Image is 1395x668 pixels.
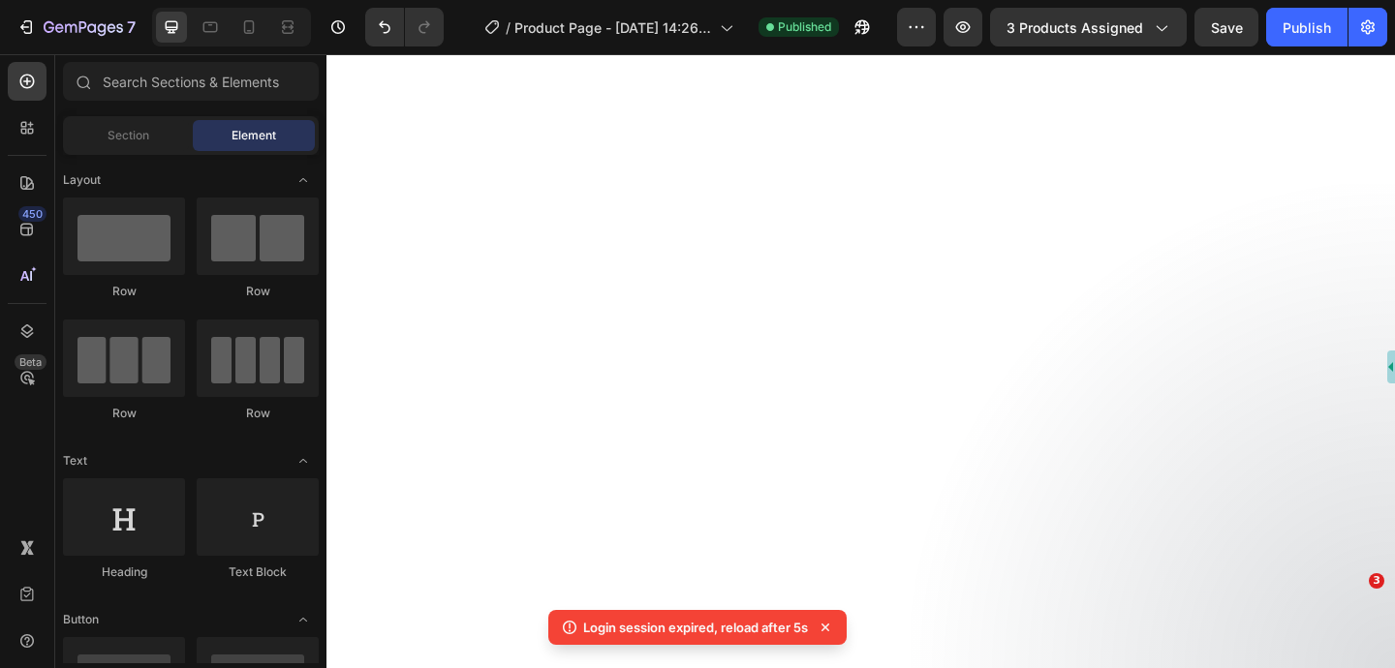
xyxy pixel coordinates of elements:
[63,452,87,470] span: Text
[1283,17,1331,38] div: Publish
[127,15,136,39] p: 7
[506,17,511,38] span: /
[63,563,185,581] div: Heading
[63,62,319,101] input: Search Sections & Elements
[1007,17,1143,38] span: 3 products assigned
[232,127,276,144] span: Element
[1266,8,1348,46] button: Publish
[108,127,149,144] span: Section
[63,611,99,628] span: Button
[1369,573,1384,589] span: 3
[583,618,808,637] p: Login session expired, reload after 5s
[18,206,46,222] div: 450
[990,8,1187,46] button: 3 products assigned
[288,165,319,196] span: Toggle open
[8,8,144,46] button: 7
[365,8,444,46] div: Undo/Redo
[1194,8,1258,46] button: Save
[326,54,1395,668] iframe: To enrich screen reader interactions, please activate Accessibility in Grammarly extension settings
[1211,19,1243,36] span: Save
[288,604,319,635] span: Toggle open
[197,563,319,581] div: Text Block
[63,171,101,189] span: Layout
[288,445,319,476] span: Toggle open
[15,354,46,370] div: Beta
[1329,602,1376,649] iframe: Intercom live chat
[63,405,185,422] div: Row
[197,283,319,300] div: Row
[514,17,712,38] span: Product Page - [DATE] 14:26:16
[197,405,319,422] div: Row
[778,18,831,36] span: Published
[63,283,185,300] div: Row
